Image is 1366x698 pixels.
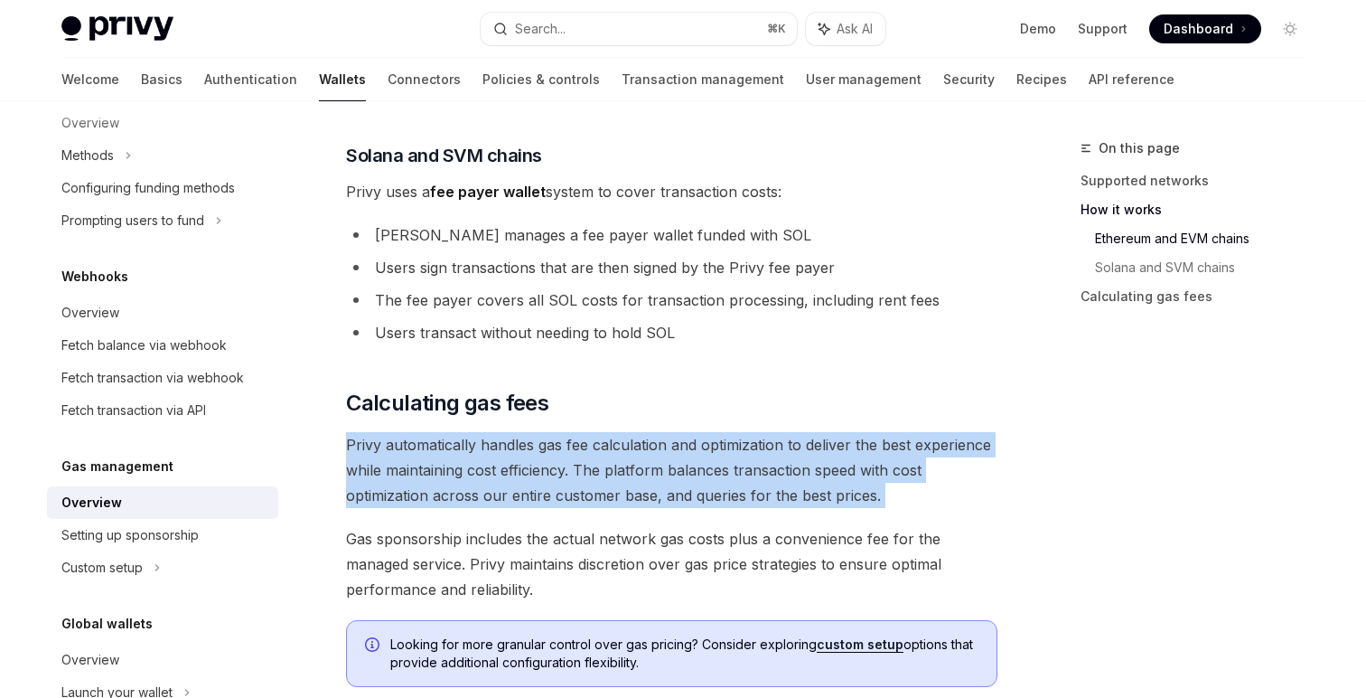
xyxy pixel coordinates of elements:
[61,145,114,166] div: Methods
[1020,20,1056,38] a: Demo
[767,22,786,36] span: ⌘ K
[61,613,153,635] h5: Global wallets
[61,456,173,477] h5: Gas management
[1149,14,1261,43] a: Dashboard
[515,18,566,40] div: Search...
[61,210,204,231] div: Prompting users to fund
[47,329,278,362] a: Fetch balance via webhook
[61,177,235,199] div: Configuring funding methods
[61,367,244,389] div: Fetch transaction via webhook
[346,389,548,418] span: Calculating gas fees
[61,58,119,101] a: Welcome
[346,222,997,248] li: [PERSON_NAME] manages a fee payer wallet funded with SOL
[1081,166,1319,195] a: Supported networks
[61,557,143,579] div: Custom setup
[47,394,278,427] a: Fetch transaction via API
[1095,253,1319,282] a: Solana and SVM chains
[319,58,366,101] a: Wallets
[622,58,784,101] a: Transaction management
[346,179,997,204] span: Privy uses a system to cover transaction costs:
[1081,195,1319,224] a: How it works
[1095,224,1319,253] a: Ethereum and EVM chains
[47,486,278,519] a: Overview
[1016,58,1067,101] a: Recipes
[837,20,873,38] span: Ask AI
[47,519,278,552] a: Setting up sponsorship
[47,644,278,676] a: Overview
[61,492,122,514] div: Overview
[346,143,542,168] span: Solana and SVM chains
[47,362,278,394] a: Fetch transaction via webhook
[61,335,227,356] div: Fetch balance via webhook
[47,297,278,329] a: Overview
[346,255,997,280] li: Users sign transactions that are then signed by the Privy fee payer
[61,649,119,671] div: Overview
[1078,20,1127,38] a: Support
[61,400,206,421] div: Fetch transaction via API
[346,288,997,313] li: The fee payer covers all SOL costs for transaction processing, including rent fees
[1089,58,1174,101] a: API reference
[430,183,546,201] strong: fee payer wallet
[1164,20,1233,38] span: Dashboard
[47,172,278,204] a: Configuring funding methods
[61,302,119,324] div: Overview
[61,266,128,288] h5: Webhooks
[346,526,997,602] span: Gas sponsorship includes the actual network gas costs plus a convenience fee for the managed serv...
[141,58,182,101] a: Basics
[1081,282,1319,311] a: Calculating gas fees
[806,58,922,101] a: User management
[204,58,297,101] a: Authentication
[346,432,997,508] span: Privy automatically handles gas fee calculation and optimization to deliver the best experience w...
[481,13,797,45] button: Search...⌘K
[1276,14,1305,43] button: Toggle dark mode
[806,13,885,45] button: Ask AI
[346,320,997,345] li: Users transact without needing to hold SOL
[365,637,383,656] svg: Info
[817,637,903,653] a: custom setup
[390,636,978,672] span: Looking for more granular control over gas pricing? Consider exploring options that provide addit...
[61,524,199,546] div: Setting up sponsorship
[943,58,995,101] a: Security
[1099,137,1180,159] span: On this page
[388,58,461,101] a: Connectors
[482,58,600,101] a: Policies & controls
[61,16,173,42] img: light logo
